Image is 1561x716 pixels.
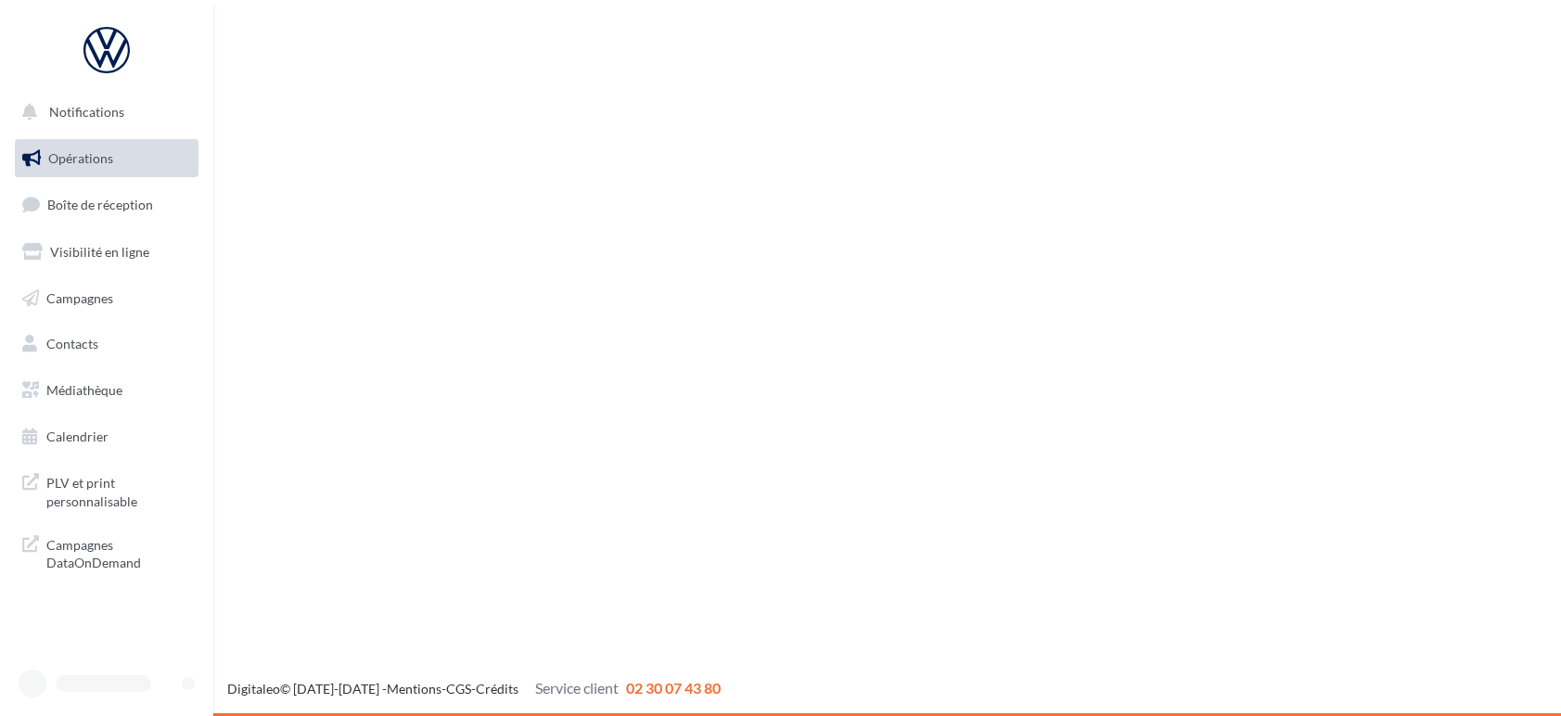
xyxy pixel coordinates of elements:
[11,93,195,132] button: Notifications
[49,104,124,120] span: Notifications
[446,681,471,697] a: CGS
[476,681,518,697] a: Crédits
[50,244,149,260] span: Visibilité en ligne
[387,681,441,697] a: Mentions
[11,525,202,580] a: Campagnes DataOnDemand
[46,289,113,305] span: Campagnes
[46,382,122,398] span: Médiathèque
[535,679,619,697] span: Service client
[46,428,109,444] span: Calendrier
[48,150,113,166] span: Opérations
[11,371,202,410] a: Médiathèque
[11,325,202,364] a: Contacts
[11,463,202,518] a: PLV et print personnalisable
[626,679,721,697] span: 02 30 07 43 80
[46,470,191,510] span: PLV et print personnalisable
[46,532,191,572] span: Campagnes DataOnDemand
[227,681,280,697] a: Digitaleo
[11,417,202,456] a: Calendrier
[227,681,721,697] span: © [DATE]-[DATE] - - -
[11,279,202,318] a: Campagnes
[46,336,98,352] span: Contacts
[11,233,202,272] a: Visibilité en ligne
[11,185,202,224] a: Boîte de réception
[47,197,153,212] span: Boîte de réception
[11,139,202,178] a: Opérations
